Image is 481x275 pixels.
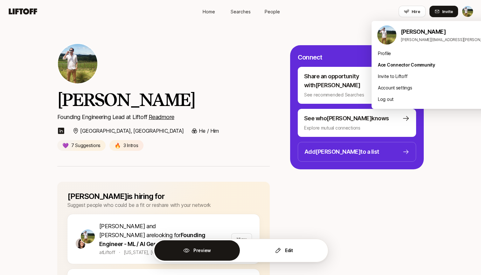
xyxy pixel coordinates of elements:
img: Tyler Kieft [377,25,396,45]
